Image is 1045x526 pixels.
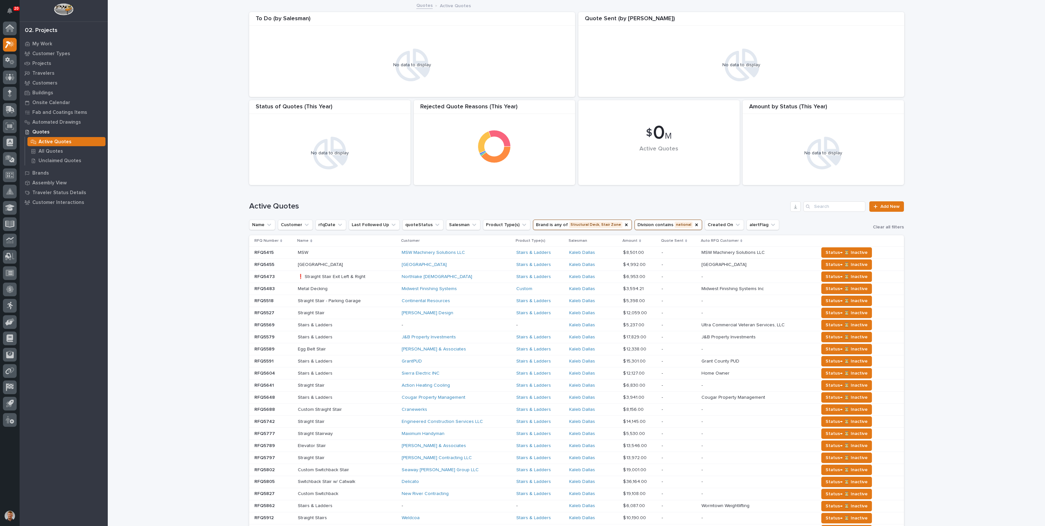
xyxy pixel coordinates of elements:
[821,441,872,451] button: Status→ ⏳ Inactive
[402,467,479,473] a: Seaway [PERSON_NAME] Group LLC
[298,321,334,328] p: Stairs & Ladders
[249,295,904,307] tr: RFQ5518RFQ5518 Straight Stair - Parking GarageStraight Stair - Parking Garage Continental Resourc...
[20,107,108,117] a: Fab and Coatings Items
[821,380,872,391] button: Status→ ⏳ Inactive
[298,478,357,485] p: Switchback Stair w/ Catwalk
[701,309,704,316] p: -
[569,467,595,473] a: Kaleb Dallas
[569,479,595,485] a: Kaleb Dallas
[32,110,87,116] p: Fab and Coatings Items
[402,407,427,412] a: Cranewerks
[516,479,551,485] a: Stairs & Ladders
[298,490,340,497] p: Custom Switchback
[516,322,564,328] p: -
[662,419,696,425] p: -
[298,309,326,316] p: Straight Stair
[516,419,551,425] a: Stairs & Ladders
[20,127,108,137] a: Quotes
[249,331,904,343] tr: RFQ5579RFQ5579 Stairs & LaddersStairs & Ladders J&B Property Investments Stairs & Ladders Kaleb D...
[868,224,904,230] button: Clear all filters
[402,431,444,437] a: Maximum Handyman
[569,407,595,412] a: Kaleb Dallas
[826,442,868,450] span: Status→ ⏳ Inactive
[569,491,595,497] a: Kaleb Dallas
[873,224,904,230] span: Clear all filters
[662,383,696,388] p: -
[254,309,276,316] p: RFQ5527
[701,321,786,328] p: Ultra Commercial Veteran Services, LLC
[826,261,868,269] span: Status→ ⏳ Inactive
[803,201,865,212] input: Search
[662,443,696,449] p: -
[662,491,696,497] p: -
[14,6,19,11] p: 20
[249,247,904,259] tr: RFQ5415RFQ5415 MSWMSW MSW Machinery Solutions LLC Stairs & Ladders Kaleb Dallas $ 8,501.00$ 8,501...
[249,403,904,415] tr: RFQ5688RFQ5688 Custom Straight StairCustom Straight Stair Cranewerks Stairs & Ladders Kaleb Dalla...
[249,440,904,452] tr: RFQ5789RFQ5789 Elevator StairElevator Stair [PERSON_NAME] & Associates Stairs & Ladders Kaleb Dal...
[20,178,108,188] a: Assembly View
[402,286,457,292] a: Midwest Finishing Systems
[440,2,471,9] p: Active Quotes
[869,201,904,212] a: Add New
[569,298,595,304] a: Kaleb Dallas
[20,197,108,207] a: Customer Interactions
[298,369,334,376] p: Stairs & Ladders
[516,491,551,497] a: Stairs & Ladders
[662,455,696,461] p: -
[402,347,466,352] a: [PERSON_NAME] & Associates
[826,418,868,425] span: Status→ ⏳ Inactive
[32,70,55,76] p: Travelers
[254,502,276,509] p: RFQ5862
[701,381,704,388] p: -
[516,262,551,268] a: Stairs & Ladders
[446,220,480,230] button: Salesman
[20,49,108,58] a: Customer Types
[298,285,329,292] p: Metal Decking
[402,455,472,461] a: [PERSON_NAME] Contracting LLC
[402,443,466,449] a: [PERSON_NAME] & Associates
[402,371,440,376] a: Sierra Electric INC
[516,334,551,340] a: Stairs & Ladders
[569,371,595,376] a: Kaleb Dallas
[569,274,595,280] a: Kaleb Dallas
[298,394,334,400] p: Stairs & Ladders
[249,427,904,440] tr: RFQ5777RFQ5777 Straight StairwayStraight Stairway Maximum Handyman Stairs & Ladders Kaleb Dallas ...
[662,407,696,412] p: -
[623,345,648,352] p: $ 12,338.00
[298,273,367,280] p: ❗ Straight Stair Exit Left & Right
[826,466,868,474] span: Status→ ⏳ Inactive
[32,51,70,57] p: Customer Types
[32,90,53,96] p: Buildings
[298,249,310,255] p: MSW
[516,371,551,376] a: Stairs & Ladders
[298,466,350,473] p: Custom Switchback Stair
[25,137,108,146] a: Active Quotes
[20,88,108,98] a: Buildings
[20,117,108,127] a: Automated Drawings
[402,310,453,316] a: [PERSON_NAME] Design
[516,431,551,437] a: Stairs & Ladders
[623,321,646,328] p: $ 5,237.00
[701,502,751,509] p: Wormtown Weightlifting
[315,220,346,230] button: rfqDate
[254,490,276,497] p: RFQ5827
[821,332,872,342] button: Status→ ⏳ Inactive
[249,319,904,331] tr: RFQ5569RFQ5569 Stairs & LaddersStairs & Ladders --Kaleb Dallas $ 5,237.00$ 5,237.00 -Ultra Commer...
[254,430,276,437] p: RFQ5777
[249,464,904,476] tr: RFQ5802RFQ5802 Custom Switchback StairCustom Switchback Stair Seaway [PERSON_NAME] Group LLC Stai...
[516,347,551,352] a: Stairs & Ladders
[826,333,868,341] span: Status→ ⏳ Inactive
[662,371,696,376] p: -
[701,466,704,473] p: -
[635,220,702,230] button: Division
[516,503,564,509] p: -
[623,490,647,497] p: $ 19,108.00
[826,369,868,377] span: Status→ ⏳ Inactive
[569,359,595,364] a: Kaleb Dallas
[821,356,872,366] button: Status→ ⏳ Inactive
[662,322,696,328] p: -
[821,489,872,499] button: Status→ ⏳ Inactive
[516,467,551,473] a: Stairs & Ladders
[249,367,904,379] tr: RFQ5604RFQ5604 Stairs & LaddersStairs & Ladders Sierra Electric INC Stairs & Ladders Kaleb Dallas...
[623,249,645,255] p: $ 8,501.00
